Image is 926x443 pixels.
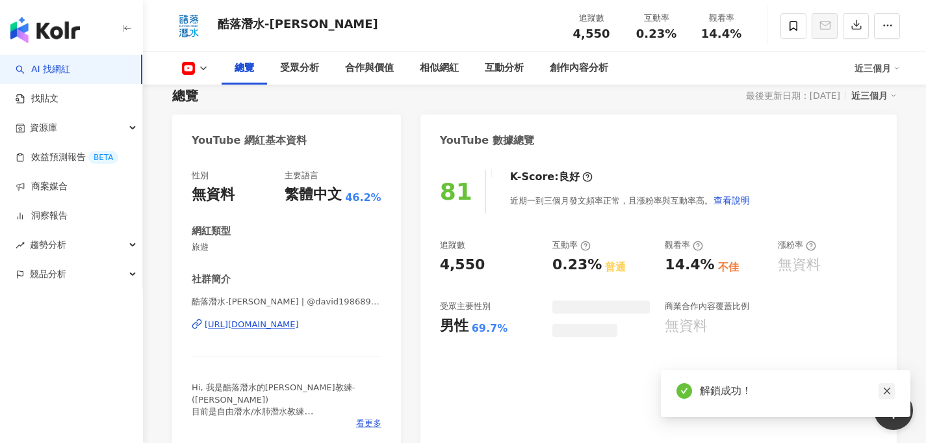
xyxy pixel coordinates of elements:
span: close [882,386,892,396]
div: 繁體中文 [285,185,342,205]
a: 洞察報告 [16,209,68,222]
div: 近三個月 [855,58,900,79]
span: 競品分析 [30,260,66,289]
span: 4,550 [573,27,610,40]
div: 互動率 [552,239,591,251]
div: YouTube 網紅基本資料 [192,133,307,148]
div: 男性 [440,316,469,336]
div: 14.4% [665,255,714,275]
span: Hi, 我是酷落潛水的[PERSON_NAME]教練-([PERSON_NAME]) 目前是自由潛水/水肺潛水教練 在[GEOGRAPHIC_DATA]的小琉球工作中 歡迎越洋來找我學潛水，玩耍唷！ [192,383,355,440]
div: 互動分析 [485,60,524,76]
div: 主要語言 [285,170,318,181]
a: [URL][DOMAIN_NAME] [192,319,381,330]
span: check-circle [676,383,692,399]
div: K-Score : [510,170,593,184]
a: 效益預測報告BETA [16,151,118,164]
div: 不佳 [718,260,739,275]
div: 81 [440,178,472,205]
a: 找貼文 [16,92,58,105]
div: 觀看率 [665,239,703,251]
div: 受眾分析 [280,60,319,76]
div: 近三個月 [851,87,897,104]
span: rise [16,241,25,250]
span: 46.2% [345,191,381,205]
div: 普通 [605,260,626,275]
div: 69.7% [472,321,508,336]
div: 最後更新日期：[DATE] [746,90,840,101]
div: 無資料 [778,255,821,275]
span: 0.23% [636,27,676,40]
div: 4,550 [440,255,485,275]
span: 趨勢分析 [30,230,66,260]
span: 查看說明 [714,195,750,206]
div: 酷落潛水-[PERSON_NAME] [218,16,378,32]
div: YouTube 數據總覽 [440,133,534,148]
a: 商案媒合 [16,180,68,193]
div: 追蹤數 [567,12,616,25]
div: 社群簡介 [192,273,231,286]
div: [URL][DOMAIN_NAME] [205,319,299,330]
span: 資源庫 [30,113,57,142]
div: 商業合作內容覆蓋比例 [665,301,749,312]
a: searchAI 找網紅 [16,63,70,76]
div: 性別 [192,170,209,181]
div: 漲粉率 [778,239,816,251]
span: 看更多 [356,418,381,429]
div: 總覽 [172,87,198,105]
div: 相似網紅 [420,60,459,76]
div: 互動率 [632,12,681,25]
div: 近期一到三個月發文頻率正常，且漲粉率與互動率高。 [510,187,751,213]
div: 網紅類型 [192,224,231,238]
div: 無資料 [665,316,708,336]
span: 旅遊 [192,241,381,253]
div: 觀看率 [697,12,746,25]
div: 解鎖成功！ [700,383,895,399]
span: 酷落潛水-[PERSON_NAME] | @david198689 | UCM89l5lwjj4uOFmCYs51xOA [192,296,381,308]
div: 良好 [559,170,580,184]
img: logo [10,17,80,43]
div: 創作內容分析 [550,60,608,76]
div: 追蹤數 [440,239,465,251]
img: KOL Avatar [169,7,208,46]
div: 無資料 [192,185,235,205]
span: 14.4% [701,27,741,40]
button: 查看說明 [713,187,751,213]
div: 受眾主要性別 [440,301,491,312]
div: 0.23% [552,255,602,275]
div: 合作與價值 [345,60,394,76]
div: 總覽 [235,60,254,76]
